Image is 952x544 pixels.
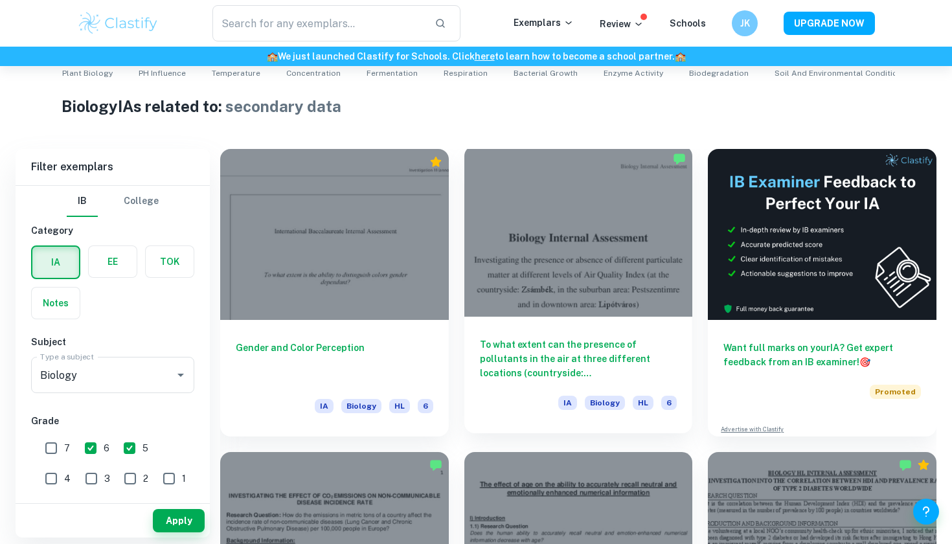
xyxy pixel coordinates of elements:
[673,152,686,165] img: Marked
[775,67,907,79] span: Soil and Environmental Conditions
[142,441,148,455] span: 5
[104,441,109,455] span: 6
[40,351,94,362] label: Type a subject
[708,149,936,320] img: Thumbnail
[913,499,939,525] button: Help and Feedback
[64,471,71,486] span: 4
[899,459,912,471] img: Marked
[784,12,875,35] button: UPGRADE NOW
[444,67,488,79] span: Respiration
[661,396,677,410] span: 6
[31,335,194,349] h6: Subject
[267,51,278,62] span: 🏫
[514,16,574,30] p: Exemplars
[67,186,159,217] div: Filter type choice
[32,288,80,319] button: Notes
[16,149,210,185] h6: Filter exemplars
[212,67,260,79] span: Temperature
[172,366,190,384] button: Open
[286,67,341,79] span: Concentration
[429,459,442,471] img: Marked
[418,399,433,413] span: 6
[738,16,753,30] h6: JK
[225,97,341,115] span: secondary data
[429,155,442,168] div: Premium
[670,18,706,28] a: Schools
[236,341,433,383] h6: Gender and Color Perception
[475,51,495,62] a: here
[721,425,784,434] a: Advertise with Clastify
[633,396,653,410] span: HL
[689,67,749,79] span: Biodegradation
[143,471,148,486] span: 2
[212,5,424,41] input: Search for any exemplars...
[859,357,870,367] span: 🎯
[32,247,79,278] button: IA
[480,337,677,380] h6: To what extent can the presence of pollutants in the air at three different locations (countrysid...
[77,10,159,36] img: Clastify logo
[341,399,381,413] span: Biology
[708,149,936,436] a: Want full marks on yourIA? Get expert feedback from an IB examiner!PromotedAdvertise with Clastify
[389,399,410,413] span: HL
[600,17,644,31] p: Review
[31,414,194,428] h6: Grade
[124,186,159,217] button: College
[62,95,890,118] h1: Biology IAs related to:
[367,67,418,79] span: Fermentation
[62,67,113,79] span: Plant Biology
[675,51,686,62] span: 🏫
[585,396,625,410] span: Biology
[723,341,921,369] h6: Want full marks on your IA ? Get expert feedback from an IB examiner!
[558,396,577,410] span: IA
[870,385,921,399] span: Promoted
[604,67,663,79] span: Enzyme Activity
[104,471,110,486] span: 3
[146,246,194,277] button: TOK
[3,49,949,63] h6: We just launched Clastify for Schools. Click to learn how to become a school partner.
[220,149,449,436] a: Gender and Color PerceptionIABiologyHL6
[514,67,578,79] span: Bacterial Growth
[182,471,186,486] span: 1
[732,10,758,36] button: JK
[153,509,205,532] button: Apply
[139,67,186,79] span: pH Influence
[64,441,70,455] span: 7
[89,246,137,277] button: EE
[31,223,194,238] h6: Category
[315,399,334,413] span: IA
[464,149,693,436] a: To what extent can the presence of pollutants in the air at three different locations (countrysid...
[917,459,930,471] div: Premium
[67,186,98,217] button: IB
